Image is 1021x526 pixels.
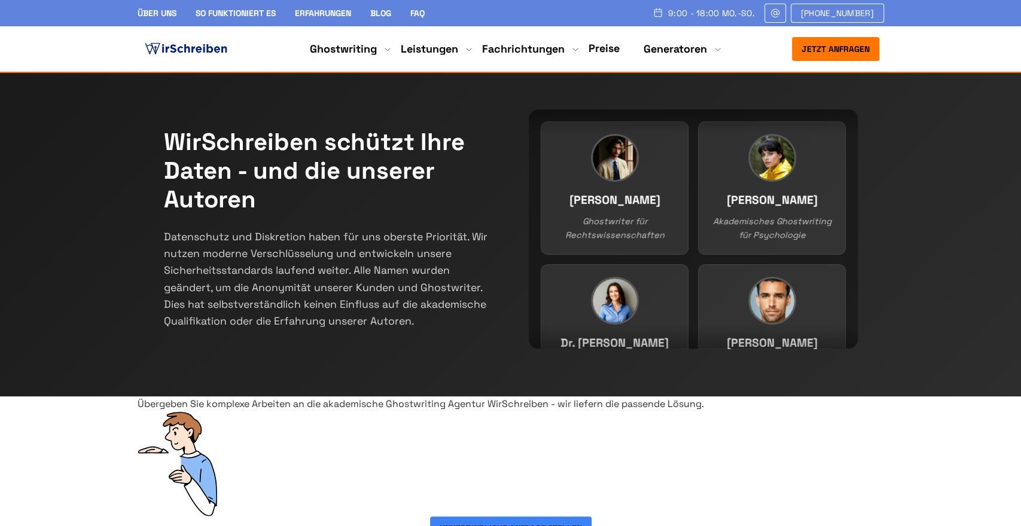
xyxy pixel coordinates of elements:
img: logo ghostwriter-österreich [142,40,230,58]
h3: [PERSON_NAME] [711,182,833,200]
button: Jetzt anfragen [792,37,879,61]
a: Preise [589,41,620,55]
a: Erfahrungen [295,8,351,19]
a: [PHONE_NUMBER] [791,4,884,23]
span: [PHONE_NUMBER] [801,8,874,18]
a: Über uns [138,8,176,19]
div: Team members continuous slider [529,109,858,348]
h2: WirSchreiben schützt Ihre Daten - und die unserer Autoren [164,128,493,214]
a: FAQ [410,8,425,19]
h3: Dr. [PERSON_NAME] [553,324,676,342]
div: Übergeben Sie komplexe Arbeiten an die akademische Ghostwriting Agentur WirSchreiben - wir liefer... [138,396,884,412]
a: Blog [370,8,391,19]
h3: [PERSON_NAME] [711,324,833,342]
img: Email [770,8,781,18]
p: Datenschutz und Diskretion haben für uns oberste Priorität. Wir nutzen moderne Verschlüsselung un... [164,228,493,329]
img: Schedule [653,8,663,17]
a: Leistungen [401,42,458,56]
span: 9:00 - 18:00 Mo.-So. [668,8,755,18]
a: So funktioniert es [196,8,276,19]
a: Ghostwriting [310,42,377,56]
h3: [PERSON_NAME] [553,182,676,200]
a: Generatoren [644,42,707,56]
a: Fachrichtungen [482,42,565,56]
